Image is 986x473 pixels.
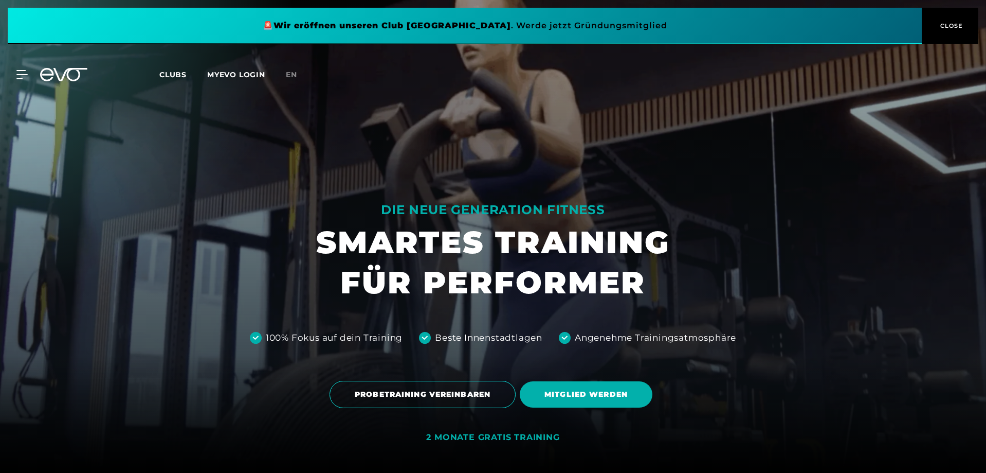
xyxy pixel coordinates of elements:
div: Angenehme Trainingsatmosphäre [575,331,736,345]
a: Clubs [159,69,207,79]
span: CLOSE [938,21,963,30]
div: 2 MONATE GRATIS TRAINING [426,432,559,443]
div: 100% Fokus auf dein Training [266,331,403,345]
span: PROBETRAINING VEREINBAREN [355,389,490,400]
button: CLOSE [922,8,978,44]
a: en [286,69,309,81]
div: Beste Innenstadtlagen [435,331,542,345]
span: en [286,70,297,79]
a: MITGLIED WERDEN [520,374,656,415]
a: PROBETRAINING VEREINBAREN [330,373,520,416]
div: DIE NEUE GENERATION FITNESS [316,202,670,218]
span: MITGLIED WERDEN [544,389,628,400]
span: Clubs [159,70,187,79]
a: MYEVO LOGIN [207,70,265,79]
h1: SMARTES TRAINING FÜR PERFORMER [316,222,670,303]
